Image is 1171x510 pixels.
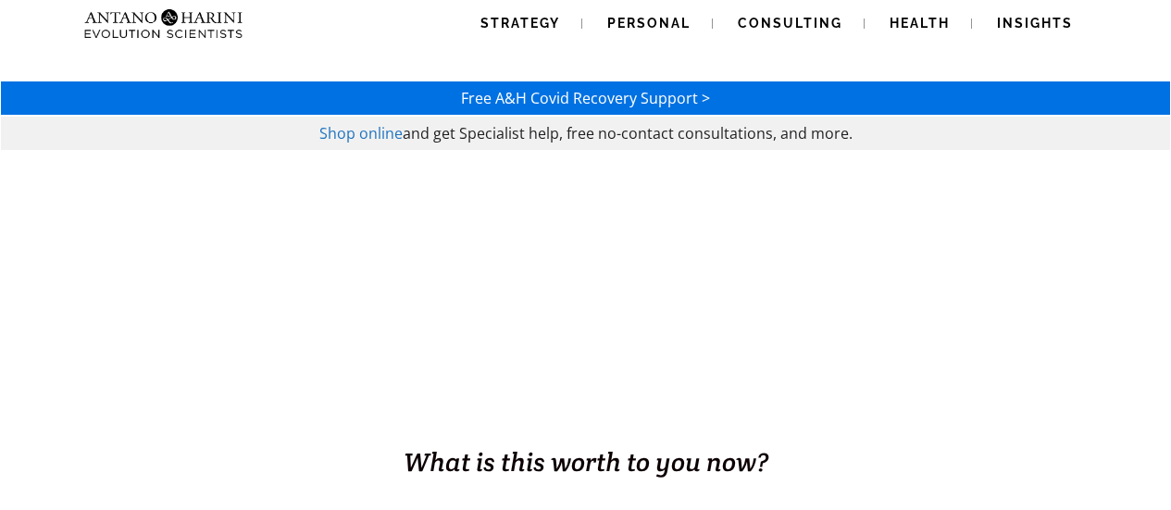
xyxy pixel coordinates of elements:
[607,16,691,31] span: Personal
[890,16,950,31] span: Health
[480,16,560,31] span: Strategy
[2,404,1169,443] h1: BUSINESS. HEALTH. Family. Legacy
[738,16,842,31] span: Consulting
[403,123,853,143] span: and get Specialist help, free no-contact consultations, and more.
[404,445,768,479] span: What is this worth to you now?
[461,88,710,108] a: Free A&H Covid Recovery Support >
[319,123,403,143] a: Shop online
[997,16,1073,31] span: Insights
